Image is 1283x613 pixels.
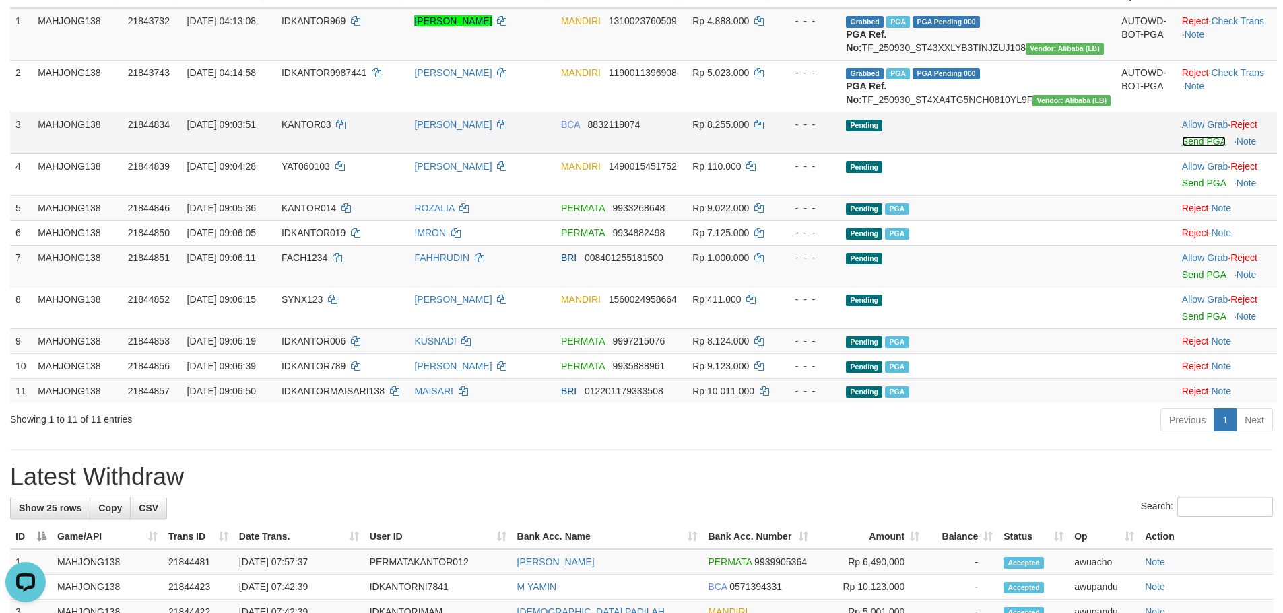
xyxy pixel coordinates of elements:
[561,252,577,263] span: BRI
[32,220,122,245] td: MAHJONG138
[692,67,749,78] span: Rp 5.023.000
[282,15,346,26] span: IDKANTOR969
[885,361,909,373] span: PGA
[10,60,32,112] td: 2
[692,161,741,172] span: Rp 110.000
[846,295,882,306] span: Pending
[10,328,32,353] td: 9
[885,228,909,240] span: PGA
[1182,269,1226,280] a: Send PGA
[1177,195,1277,220] td: ·
[10,464,1273,491] h1: Latest Withdraw
[846,68,884,79] span: Grabbed
[1177,8,1277,61] td: · ·
[846,120,882,131] span: Pending
[846,336,882,348] span: Pending
[708,581,727,592] span: BCA
[128,336,170,347] span: 21844853
[1182,336,1209,347] a: Reject
[364,549,512,575] td: PERMATAKANTOR012
[612,336,665,347] span: Copy 9997215076 to clipboard
[163,575,234,600] td: 21844423
[885,203,909,215] span: PGA
[692,252,749,263] span: Rp 1.000.000
[187,227,256,238] span: [DATE] 09:06:05
[1237,178,1257,188] a: Note
[846,361,882,373] span: Pending
[913,68,980,79] span: PGA Pending
[1182,178,1226,188] a: Send PGA
[1182,119,1230,130] span: ·
[10,220,32,245] td: 6
[10,153,32,195] td: 4
[1230,161,1257,172] a: Reject
[139,503,158,513] span: CSV
[10,8,32,61] td: 1
[10,524,52,549] th: ID: activate to sort column descending
[1177,60,1277,112] td: · ·
[585,386,663,396] span: Copy 012201179333508 to clipboard
[1026,43,1104,55] span: Vendor URL: https://dashboard.q2checkout.com/secure
[754,556,807,567] span: Copy 9939905364 to clipboard
[1182,161,1228,172] a: Allow Grab
[814,549,925,575] td: Rp 6,490,000
[128,386,170,396] span: 21844857
[10,353,32,378] td: 10
[1141,497,1273,517] label: Search:
[32,353,122,378] td: MAHJONG138
[1185,81,1205,92] a: Note
[612,227,665,238] span: Copy 9934882498 to clipboard
[846,161,882,173] span: Pending
[10,407,525,426] div: Showing 1 to 11 of 11 entries
[561,119,580,130] span: BCA
[692,294,741,305] span: Rp 411.000
[414,252,469,263] a: FAHHRUDIN
[163,549,234,575] td: 21844481
[32,195,122,220] td: MAHJONG138
[187,119,256,130] span: [DATE] 09:03:51
[913,16,980,28] span: PGA Pending
[561,294,601,305] span: MANDIRI
[1177,153,1277,195] td: ·
[1211,15,1264,26] a: Check Trans
[1140,524,1273,549] th: Action
[19,503,81,513] span: Show 25 rows
[187,203,256,213] span: [DATE] 09:05:36
[585,252,663,263] span: Copy 008401255181500 to clipboard
[1032,95,1111,106] span: Vendor URL: https://dashboard.q2checkout.com/secure
[1177,497,1273,517] input: Search:
[10,549,52,575] td: 1
[414,386,453,396] a: MAISARI
[1069,549,1140,575] td: awuacho
[234,524,364,549] th: Date Trans.: activate to sort column ascending
[282,227,346,238] span: IDKANTOR019
[561,15,601,26] span: MANDIRI
[128,361,170,371] span: 21844856
[414,161,492,172] a: [PERSON_NAME]
[364,575,512,600] td: IDKANTORNI7841
[729,581,782,592] span: Copy 0571394331 to clipboard
[10,112,32,153] td: 3
[782,14,835,28] div: - - -
[414,203,454,213] a: ROZALIA
[10,287,32,328] td: 8
[90,497,131,519] a: Copy
[234,575,364,600] td: [DATE] 07:42:39
[561,67,601,78] span: MANDIRI
[1182,386,1209,396] a: Reject
[692,119,749,130] span: Rp 8.255.000
[163,524,234,549] th: Trans ID: activate to sort column ascending
[782,334,835,348] div: - - -
[282,203,336,213] span: KANTOR014
[128,67,170,78] span: 21843743
[32,8,122,61] td: MAHJONG138
[692,203,749,213] span: Rp 9.022.000
[1182,252,1230,263] span: ·
[32,60,122,112] td: MAHJONG138
[414,361,492,371] a: [PERSON_NAME]
[1145,556,1165,567] a: Note
[282,67,367,78] span: IDKANTOR9987441
[846,386,882,398] span: Pending
[128,294,170,305] span: 21844852
[128,203,170,213] span: 21844846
